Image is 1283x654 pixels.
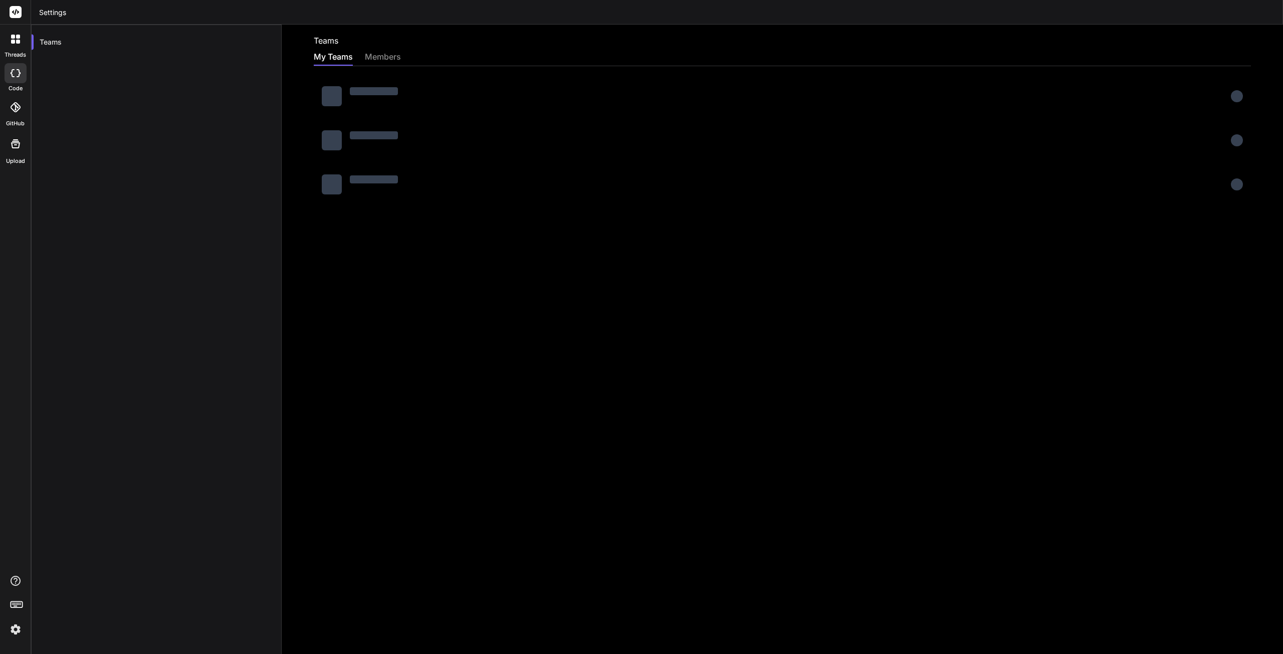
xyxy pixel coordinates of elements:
img: settings [7,621,24,638]
div: My Teams [314,51,353,65]
label: GitHub [6,119,25,128]
label: threads [5,51,26,59]
div: members [365,51,401,65]
label: Upload [6,157,25,165]
div: Teams [32,31,281,53]
label: code [9,84,23,93]
h2: Teams [314,35,338,47]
